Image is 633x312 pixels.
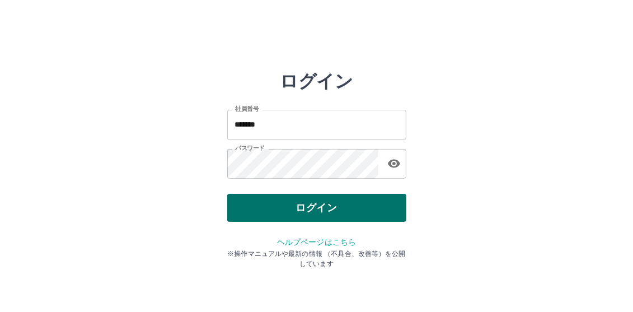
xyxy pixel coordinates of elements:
[277,238,356,246] a: ヘルプページはこちら
[227,194,406,222] button: ログイン
[235,144,265,152] label: パスワード
[235,105,259,113] label: 社員番号
[280,71,353,92] h2: ログイン
[227,249,406,269] p: ※操作マニュアルや最新の情報 （不具合、改善等）を公開しています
